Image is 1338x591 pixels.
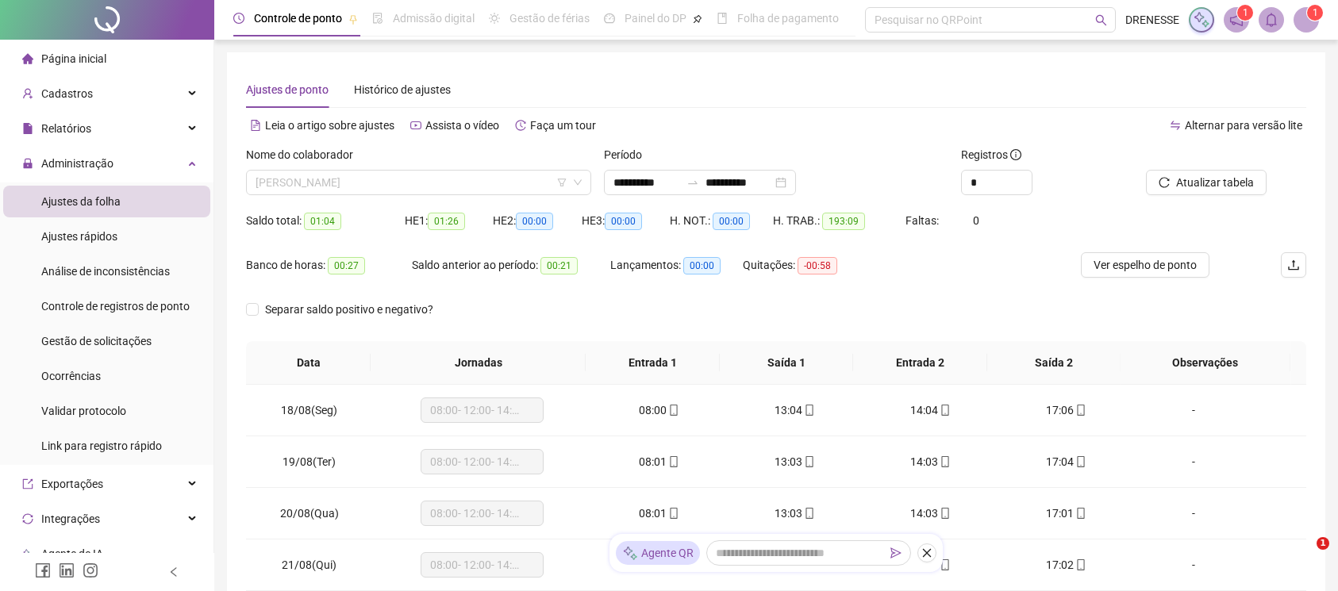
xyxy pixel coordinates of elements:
[254,12,342,25] span: Controle de ponto
[625,12,686,25] span: Painel do DP
[35,562,51,578] span: facebook
[1046,507,1074,520] span: 17:01
[280,507,339,520] span: 20/08(Qua)
[1284,537,1322,575] iframe: Intercom live chat
[1313,7,1318,18] span: 1
[604,146,652,163] label: Período
[1192,404,1195,416] span: -
[41,335,152,347] span: Gestão de solicitações
[1170,120,1181,131] span: swap
[1074,559,1086,570] span: mobile
[246,146,363,163] label: Nome do colaborador
[246,83,329,96] span: Ajustes de ponto
[938,559,951,570] span: mobile
[905,214,941,227] span: Faltas:
[41,370,101,382] span: Ocorrências
[22,88,33,99] span: user-add
[938,405,951,416] span: mobile
[743,256,875,274] div: Quitações:
[41,157,113,170] span: Administração
[22,478,33,489] span: export
[693,14,702,24] span: pushpin
[616,541,700,565] div: Agente QR
[1133,354,1278,371] span: Observações
[22,53,33,64] span: home
[22,513,33,524] span: sync
[41,439,162,452] span: Link para registro rápido
[1229,13,1244,27] span: notification
[1159,177,1170,188] span: reload
[773,212,905,230] div: H. TRAB.:
[1074,508,1086,519] span: mobile
[639,404,667,416] span: 08:00
[1176,174,1254,191] span: Atualizar tabela
[410,120,421,131] span: youtube
[489,13,500,24] span: sun
[686,176,699,189] span: to
[281,404,337,416] span: 18/08(Seg)
[22,123,33,134] span: file
[41,478,103,490] span: Exportações
[1074,456,1086,467] span: mobile
[686,176,699,189] span: swap-right
[720,341,854,385] th: Saída 1
[1193,11,1210,29] img: sparkle-icon.fc2bf0ac1784a2077858766a79e2daf3.svg
[256,171,582,194] span: SIMONICA RAVELY DANTAS DE OLIVEIRA
[372,13,383,24] span: file-done
[775,404,802,416] span: 13:04
[557,178,567,187] span: filter
[737,12,839,25] span: Folha de pagamento
[41,265,170,278] span: Análise de inconsistências
[890,547,902,558] span: send
[667,508,679,519] span: mobile
[430,450,534,474] span: 08:00- 12:00- 14:00- 18:00
[1046,404,1074,416] span: 17:06
[717,13,728,24] span: book
[1185,119,1302,132] span: Alternar para versão lite
[1264,13,1278,27] span: bell
[515,120,526,131] span: history
[1317,537,1329,550] span: 1
[1243,7,1248,18] span: 1
[41,52,106,65] span: Página inicial
[430,398,534,422] span: 08:00- 12:00- 14:00- 18:00
[1192,558,1195,571] span: -
[430,553,534,577] span: 08:00- 12:00- 14:00- 18:00
[987,341,1121,385] th: Saída 2
[265,119,394,132] span: Leia o artigo sobre ajustes
[586,341,720,385] th: Entrada 1
[1046,558,1074,571] span: 17:02
[1237,5,1253,21] sup: 1
[1081,252,1209,278] button: Ver espelho de ponto
[1287,259,1300,271] span: upload
[530,119,596,132] span: Faça um tour
[430,501,534,525] span: 08:00- 12:00- 14:00- 18:00
[41,87,93,100] span: Cadastros
[802,508,815,519] span: mobile
[1146,170,1267,195] button: Atualizar tabela
[802,456,815,467] span: mobile
[921,547,932,558] span: close
[22,158,33,169] span: lock
[282,558,336,571] span: 21/08(Qui)
[667,456,679,467] span: mobile
[348,14,358,24] span: pushpin
[910,455,938,468] span: 14:03
[393,12,475,25] span: Admissão digital
[41,512,100,525] span: Integrações
[639,507,667,520] span: 08:01
[59,562,75,578] span: linkedin
[604,13,615,24] span: dashboard
[354,83,451,96] span: Histórico de ajustes
[639,455,667,468] span: 08:01
[938,456,951,467] span: mobile
[1095,14,1107,26] span: search
[605,213,642,230] span: 00:00
[1074,405,1086,416] span: mobile
[802,405,815,416] span: mobile
[775,507,802,520] span: 13:03
[667,405,679,416] span: mobile
[713,213,750,230] span: 00:00
[910,404,938,416] span: 14:04
[83,562,98,578] span: instagram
